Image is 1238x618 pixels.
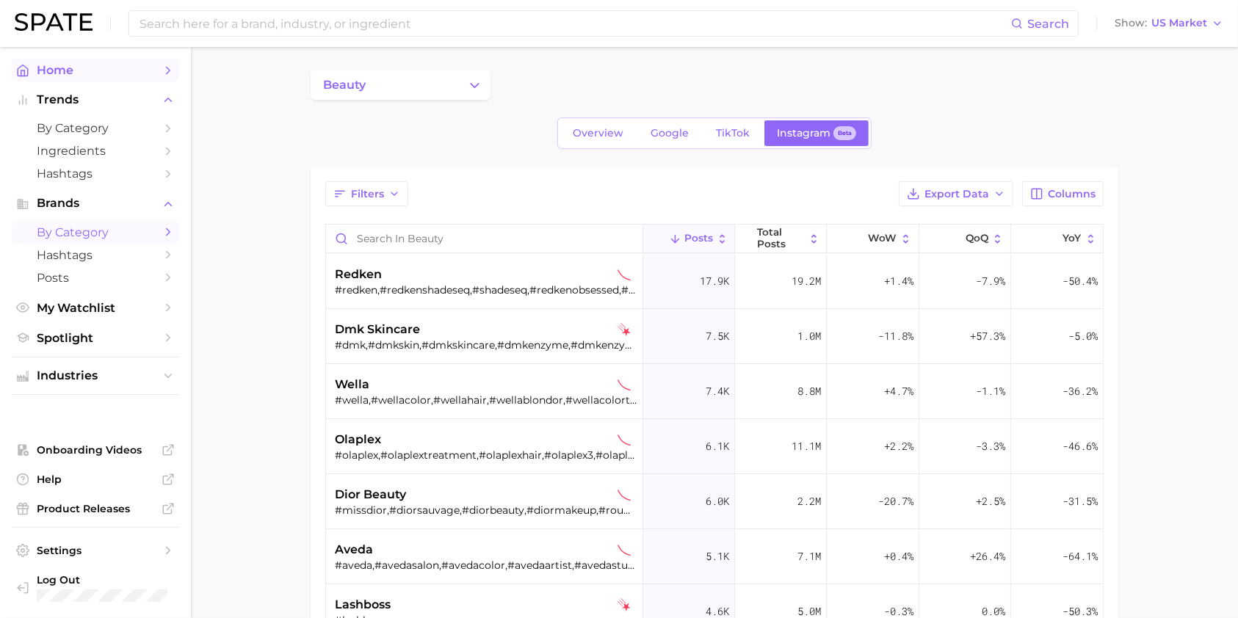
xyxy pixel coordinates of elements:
a: My Watchlist [12,297,179,319]
a: InstagramBeta [764,120,869,146]
span: wella [335,376,369,393]
span: 7.4k [706,382,729,400]
span: Show [1115,19,1147,27]
button: Posts [643,225,735,253]
span: +4.7% [884,382,913,400]
div: #olaplex,#olaplextreatment,#olaplexhair,#olaplex3,#olaplexenespañol,#olaplexpartner,#olaplexno7,#... [335,448,637,462]
button: QoQ [919,225,1011,253]
span: 1.0m [797,327,821,345]
span: -7.9% [976,272,1005,290]
span: Trends [37,93,154,106]
span: 6.1k [706,437,729,455]
a: Product Releases [12,498,179,520]
span: 8.8m [797,382,821,400]
span: 11.1m [792,437,821,455]
input: Search in beauty [326,225,642,252]
span: Google [651,127,689,139]
a: by Category [12,221,179,244]
span: Settings [37,544,154,557]
img: instagram sustained decliner [618,433,631,446]
span: Export Data [924,188,989,200]
span: Ingredients [37,144,154,158]
span: redken [335,266,382,283]
img: instagram sustained decliner [618,543,631,556]
button: wellainstagram sustained decliner#wella,#wellacolor,#wellahair,#wellablondor,#wellacolortouch,#we... [326,364,1103,419]
button: dior beautyinstagram sustained decliner#missdior,#diorsauvage,#diorbeauty,#diormakeup,#rougedior,... [326,474,1103,529]
span: +57.3% [970,327,1005,345]
button: Change Category [311,70,491,100]
input: Search here for a brand, industry, or ingredient [138,11,1011,36]
span: +0.4% [884,548,913,565]
span: +2.2% [884,437,913,455]
button: redkeninstagram sustained decliner#redken,#redkenshadeseq,#shadeseq,#redkenobsessed,#redkenpro,#r... [326,254,1103,309]
span: TikTok [716,127,750,139]
span: -36.2% [1063,382,1098,400]
img: instagram sustained decliner [618,488,631,501]
span: +26.4% [970,548,1005,565]
span: by Category [37,225,154,239]
span: -5.0% [1068,327,1098,345]
button: avedainstagram sustained decliner#aveda,#avedasalon,#avedacolor,#avedaartist,#avedastudent,#aveda... [326,529,1103,584]
button: Columns [1022,181,1104,206]
span: 5.1k [706,548,729,565]
span: -64.1% [1063,548,1098,565]
a: Settings [12,539,179,561]
span: Help [37,473,154,486]
span: -31.5% [1063,492,1098,510]
button: olaplexinstagram sustained decliner#olaplex,#olaplextreatment,#olaplexhair,#olaplex3,#olaplexenes... [326,419,1103,474]
span: 6.0k [706,492,729,510]
a: Spotlight [12,327,179,349]
a: Hashtags [12,162,179,185]
span: Industries [37,369,154,382]
button: Export Data [899,181,1013,206]
img: instagram sustained decliner [618,378,631,391]
span: by Category [37,121,154,135]
img: instagram falling star [618,323,631,336]
span: My Watchlist [37,301,154,315]
span: US Market [1151,19,1207,27]
span: Posts [684,233,713,244]
button: Brands [12,192,179,214]
div: #wella,#wellacolor,#wellahair,#wellablondor,#wellacolortouch,#wellafrance,#blondorwella,#wellaedu... [335,393,637,407]
a: Log out. Currently logged in with e-mail dave_ericson@cpskinhealth.com. [12,569,179,606]
span: +2.5% [976,492,1005,510]
button: Trends [12,89,179,111]
span: -3.3% [976,437,1005,455]
span: WoW [868,233,897,244]
span: beauty [323,79,366,92]
a: Onboarding Videos [12,439,179,461]
span: Filters [351,188,384,200]
img: SPATE [15,13,93,31]
span: Posts [37,271,154,285]
span: dmk skincare [335,321,420,338]
span: -20.7% [878,492,913,510]
a: Ingredients [12,139,179,162]
button: Filters [325,181,408,206]
span: YoY [1063,233,1082,244]
button: YoY [1011,225,1103,253]
button: Total Posts [735,225,827,253]
button: Industries [12,365,179,387]
span: lashboss [335,596,391,614]
button: dmk skincareinstagram falling star#dmk,#dmkskin,#dmkskincare,#dmkenzyme,#dmkenzymetherapy,#dmkmus... [326,309,1103,364]
span: -1.1% [976,382,1005,400]
span: Hashtags [37,248,154,262]
a: Help [12,468,179,490]
span: Total Posts [757,227,805,250]
span: Instagram [777,127,830,139]
a: TikTok [703,120,762,146]
span: Search [1027,17,1069,31]
a: Home [12,59,179,81]
span: QoQ [966,233,988,244]
a: Hashtags [12,244,179,266]
a: Overview [560,120,636,146]
span: Onboarding Videos [37,443,154,457]
span: 7.5k [706,327,729,345]
span: 19.2m [792,272,821,290]
span: 17.9k [700,272,729,290]
div: #dmk,#dmkskin,#dmkskincare,#dmkenzyme,#dmkenzymetherapy,#dmkmusclebandingenzyme [335,338,637,352]
span: 2.2m [797,492,821,510]
a: Google [638,120,701,146]
span: Beta [838,127,852,139]
span: Brands [37,197,154,210]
